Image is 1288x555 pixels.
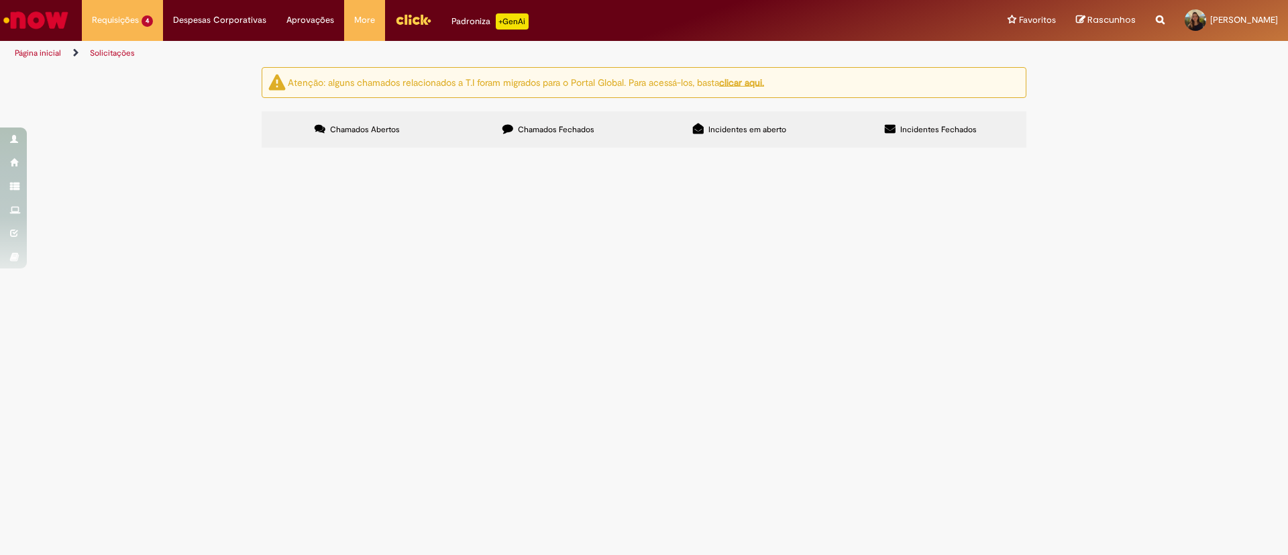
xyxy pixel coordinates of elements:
div: Padroniza [451,13,529,30]
span: Incidentes Fechados [900,124,977,135]
img: click_logo_yellow_360x200.png [395,9,431,30]
span: Chamados Abertos [330,124,400,135]
ng-bind-html: Atenção: alguns chamados relacionados a T.I foram migrados para o Portal Global. Para acessá-los,... [288,76,764,88]
span: Aprovações [286,13,334,27]
span: More [354,13,375,27]
span: Favoritos [1019,13,1056,27]
span: [PERSON_NAME] [1210,14,1278,26]
a: Solicitações [90,48,135,58]
a: Página inicial [15,48,61,58]
img: ServiceNow [1,7,70,34]
a: clicar aqui. [719,76,764,88]
span: 4 [142,15,153,27]
span: Despesas Corporativas [173,13,266,27]
span: Chamados Fechados [518,124,594,135]
a: Rascunhos [1076,14,1136,27]
span: Incidentes em aberto [708,124,786,135]
span: Requisições [92,13,139,27]
span: Rascunhos [1087,13,1136,26]
p: +GenAi [496,13,529,30]
ul: Trilhas de página [10,41,849,66]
